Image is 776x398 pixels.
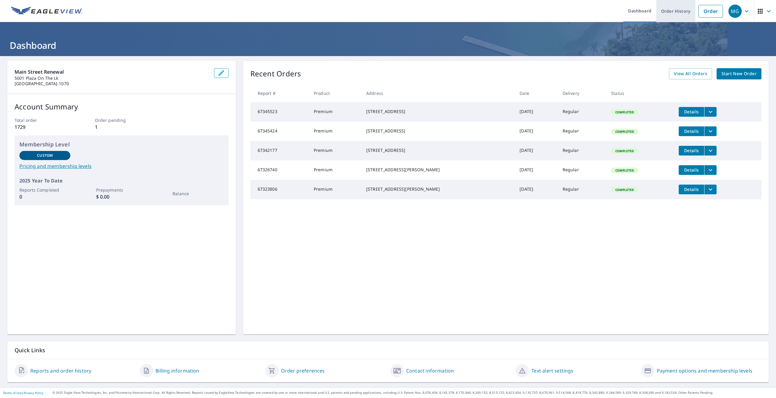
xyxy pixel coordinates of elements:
span: Completed [612,149,637,153]
th: Address [361,84,515,102]
a: Order preferences [281,367,325,374]
p: 0 [19,193,70,200]
td: 67345424 [250,122,309,141]
p: Quick Links [15,346,761,354]
a: Contact information [406,367,454,374]
p: Prepayments [96,187,147,193]
p: Order pending [95,117,148,123]
p: Reports Completed [19,187,70,193]
span: View All Orders [674,70,707,78]
a: Start New Order [717,68,761,79]
p: 1729 [15,123,68,131]
button: filesDropdownBtn-67323806 [704,185,717,194]
th: Date [515,84,557,102]
button: filesDropdownBtn-67345523 [704,107,717,117]
a: Terms of Use [3,391,22,395]
td: Premium [309,141,361,160]
td: [DATE] [515,122,557,141]
p: Recent Orders [250,68,301,79]
button: detailsBtn-67342177 [679,146,704,156]
h1: Dashboard [7,39,769,52]
span: Completed [612,110,637,114]
a: Payment options and membership levels [657,367,752,374]
a: View All Orders [669,68,712,79]
button: detailsBtn-67326740 [679,165,704,175]
button: filesDropdownBtn-67345424 [704,126,717,136]
p: © 2025 Eagle View Technologies, Inc. and Pictometry International Corp. All Rights Reserved. Repo... [52,390,773,395]
td: Premium [309,180,361,199]
div: [STREET_ADDRESS][PERSON_NAME] [366,167,510,173]
th: Report # [250,84,309,102]
div: [STREET_ADDRESS] [366,109,510,115]
p: Custom [37,153,53,158]
p: | [3,391,43,395]
td: Premium [309,102,361,122]
span: Details [682,128,701,134]
a: Billing information [156,367,199,374]
a: Pricing and membership levels [19,162,224,170]
td: [DATE] [515,180,557,199]
button: detailsBtn-67345523 [679,107,704,117]
span: Details [682,167,701,173]
td: 67342177 [250,141,309,160]
div: [STREET_ADDRESS] [366,128,510,134]
span: Completed [612,188,637,192]
span: Details [682,109,701,115]
p: Balance [172,190,223,197]
td: 67323806 [250,180,309,199]
span: Details [682,148,701,153]
div: [STREET_ADDRESS][PERSON_NAME] [366,186,510,192]
button: detailsBtn-67345424 [679,126,704,136]
td: Regular [558,160,606,180]
p: Total order [15,117,68,123]
td: 67326740 [250,160,309,180]
p: $ 0.00 [96,193,147,200]
a: Order [698,5,723,18]
button: detailsBtn-67323806 [679,185,704,194]
td: Regular [558,122,606,141]
span: Completed [612,129,637,134]
p: 1 [95,123,148,131]
span: Details [682,186,701,192]
td: Regular [558,180,606,199]
p: Account Summary [15,101,229,112]
a: Privacy Policy [24,391,43,395]
img: EV Logo [11,7,82,16]
a: Text alert settings [531,367,573,374]
p: 2025 Year To Date [19,177,224,184]
div: [STREET_ADDRESS] [366,147,510,153]
a: Reports and order history [30,367,91,374]
p: [GEOGRAPHIC_DATA]-1070 [15,81,209,86]
span: Start New Order [721,70,757,78]
td: Premium [309,122,361,141]
td: [DATE] [515,160,557,180]
td: [DATE] [515,102,557,122]
p: 5001 Plaza On The Lk [15,75,209,81]
td: 67345523 [250,102,309,122]
span: Completed [612,168,637,172]
div: MG [728,5,742,18]
th: Delivery [558,84,606,102]
td: Regular [558,102,606,122]
td: Regular [558,141,606,160]
button: filesDropdownBtn-67326740 [704,165,717,175]
td: Premium [309,160,361,180]
p: Membership Level [19,140,224,149]
button: filesDropdownBtn-67342177 [704,146,717,156]
th: Product [309,84,361,102]
p: Main Street Renewal [15,68,209,75]
th: Status [606,84,674,102]
td: [DATE] [515,141,557,160]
